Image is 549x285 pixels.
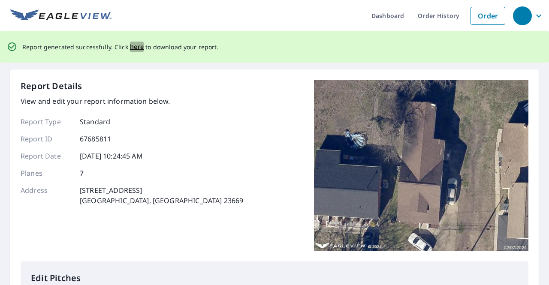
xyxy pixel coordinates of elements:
p: Planes [21,168,72,178]
a: Order [471,7,505,25]
p: [DATE] 10:24:45 AM [80,151,143,161]
p: 67685811 [80,134,111,144]
p: Report Details [21,80,82,93]
p: Address [21,185,72,206]
img: Top image [314,80,528,251]
p: Report Type [21,117,72,127]
img: EV Logo [10,9,112,22]
p: Report ID [21,134,72,144]
p: [STREET_ADDRESS] [GEOGRAPHIC_DATA], [GEOGRAPHIC_DATA] 23669 [80,185,243,206]
p: View and edit your report information below. [21,96,243,106]
p: Report Date [21,151,72,161]
p: 7 [80,168,84,178]
button: here [130,42,144,52]
p: Report generated successfully. Click to download your report. [22,42,219,52]
p: Standard [80,117,110,127]
p: Edit Pitches [31,272,518,285]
